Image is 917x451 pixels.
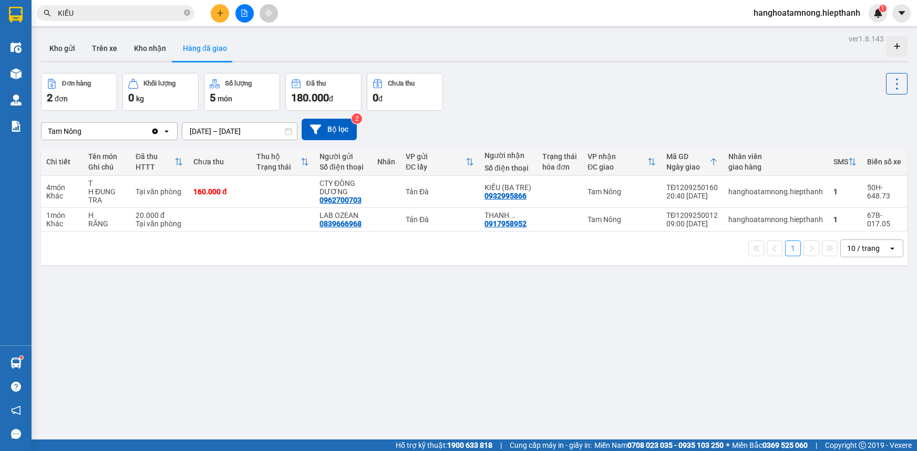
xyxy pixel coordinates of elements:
svg: Clear value [151,127,159,135]
div: 1 món [46,211,78,219]
input: Select a date range. [182,123,297,140]
div: Chi tiết [46,158,78,166]
div: Trạng thái [256,163,301,171]
div: 4 món [46,183,78,192]
div: Tạo kho hàng mới [887,36,908,57]
button: file-add [235,4,254,23]
img: icon-new-feature [873,8,883,18]
div: Nhân viên [728,152,823,161]
span: close-circle [184,8,190,18]
span: Miền Nam [594,439,724,451]
div: Người gửi [320,152,367,161]
span: copyright [859,442,866,449]
svg: open [162,127,171,135]
button: Kho gửi [41,36,84,61]
div: Tam Nông [588,187,656,196]
button: Số lượng5món [204,73,280,111]
div: Tại văn phòng [136,187,183,196]
div: H ĐUNG TRA [88,187,125,204]
th: Toggle SortBy [828,148,862,176]
img: warehouse-icon [11,95,22,106]
div: Tại văn phòng [136,219,183,228]
div: 0932995866 [485,192,527,200]
div: Chưa thu [193,158,246,166]
div: 1 [833,187,857,196]
div: Người nhận [485,151,532,160]
div: ver 1.8.143 [849,33,884,45]
span: 0 [128,91,134,104]
div: 10 / trang [847,243,880,254]
span: 2 [47,91,53,104]
div: Biển số xe [867,158,901,166]
span: caret-down [897,8,906,18]
span: Hỗ trợ kỹ thuật: [396,439,492,451]
button: Trên xe [84,36,126,61]
button: plus [211,4,229,23]
span: 180.000 [291,91,329,104]
img: warehouse-icon [11,68,22,79]
button: Khối lượng0kg [122,73,199,111]
div: Mã GD [666,152,709,161]
span: đ [329,95,333,103]
span: kg [136,95,144,103]
span: 1 [881,5,884,12]
strong: 0708 023 035 - 0935 103 250 [627,441,724,449]
span: Miền Bắc [732,439,808,451]
button: Đơn hàng2đơn [41,73,117,111]
div: 0839666968 [320,219,362,228]
div: TĐ1209250160 [666,183,718,192]
th: Toggle SortBy [582,148,661,176]
button: Kho nhận [126,36,174,61]
div: THANH PHƯƠNG [485,211,532,219]
div: H [88,211,125,219]
div: 0962700703 [320,196,362,204]
span: file-add [241,9,248,17]
div: T [88,179,125,187]
span: search [44,9,51,17]
div: KIỀU (BA TRE) [485,183,532,192]
div: giao hàng [728,163,823,171]
div: HTTT [136,163,174,171]
div: hóa đơn [542,163,577,171]
th: Toggle SortBy [400,148,479,176]
div: Nhãn [377,158,395,166]
img: warehouse-icon [11,358,22,369]
span: | [816,439,817,451]
div: Đơn hàng [62,80,91,87]
button: Chưa thu0đ [367,73,443,111]
span: Cung cấp máy in - giấy in: [510,439,592,451]
div: 09:00 [DATE] [666,219,718,228]
div: Số điện thoại [320,163,367,171]
div: Chưa thu [388,80,415,87]
span: đơn [55,95,68,103]
div: Số điện thoại [485,164,532,172]
span: ... [509,211,516,219]
img: logo-vxr [9,7,23,23]
div: 20.000 đ [136,211,183,219]
sup: 2 [352,113,362,124]
span: món [218,95,232,103]
th: Toggle SortBy [661,148,723,176]
div: ĐC giao [588,163,647,171]
button: Bộ lọc [302,119,357,140]
sup: 1 [20,356,23,359]
div: Khác [46,192,78,200]
span: hanghoatamnong.hiepthanh [745,6,869,19]
div: Đã thu [136,152,174,161]
button: caret-down [892,4,911,23]
div: 20:40 [DATE] [666,192,718,200]
div: Khác [46,219,78,228]
div: 160.000 đ [193,187,246,196]
div: VP gửi [406,152,466,161]
div: SMS [833,158,848,166]
input: Selected Tam Nông. [83,126,84,137]
div: 67B-017.05 [867,211,901,228]
div: 1 [833,215,857,224]
div: LAB OZEAN [320,211,367,219]
strong: 0369 525 060 [763,441,808,449]
span: plus [217,9,224,17]
span: 0 [373,91,378,104]
button: 1 [785,240,801,256]
button: aim [260,4,278,23]
input: Tìm tên, số ĐT hoặc mã đơn [58,7,182,19]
